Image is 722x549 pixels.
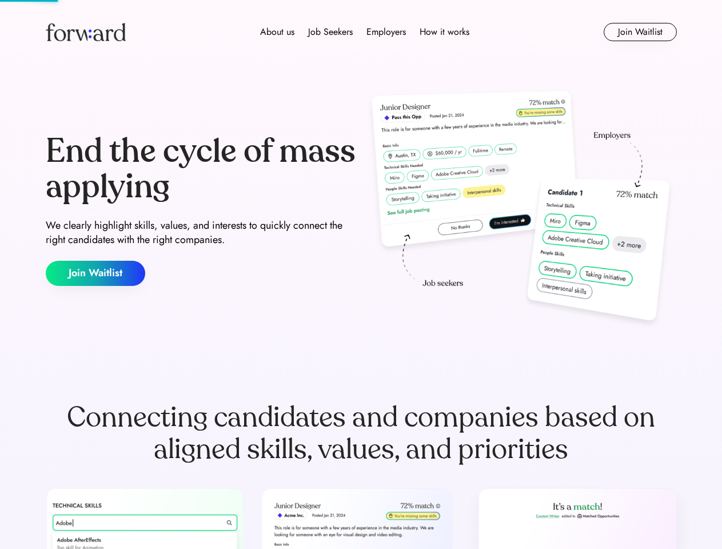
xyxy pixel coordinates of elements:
div: Employers [366,25,406,39]
div: We clearly highlight skills, values, and interests to quickly connect the right candidates with t... [46,218,357,247]
div: End the cycle of mass applying [46,134,357,204]
img: hero-image.png [366,87,677,333]
div: About us [260,25,294,39]
div: Job Seekers [308,25,353,39]
img: Forward logo [46,23,126,41]
button: Join Waitlist [46,261,145,286]
div: Connecting candidates and companies based on aligned skills, values, and priorities [46,401,677,466]
button: Join Waitlist [604,23,677,41]
div: How it works [420,25,469,39]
